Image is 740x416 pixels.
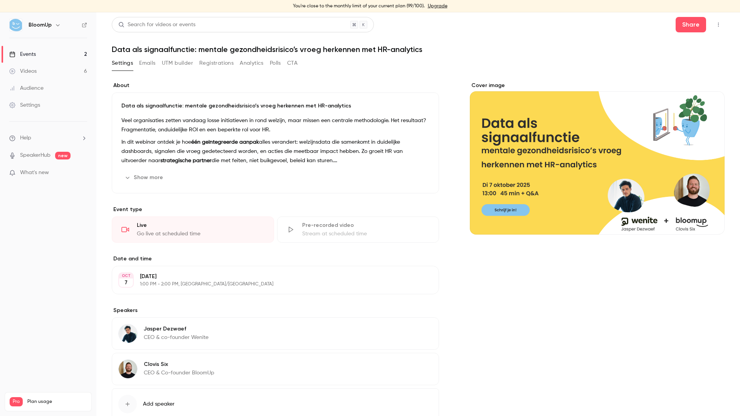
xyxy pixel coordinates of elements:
[121,171,168,184] button: Show more
[240,57,264,69] button: Analytics
[676,17,706,32] button: Share
[137,221,264,229] div: Live
[140,273,398,280] p: [DATE]
[160,158,212,163] strong: strategische partner
[144,334,209,341] p: CEO & co-founder Wenite
[121,102,429,110] p: Data als signaalfunctie: mentale gezondheidsrisico’s vroeg herkennen met HR-analytics
[27,399,87,405] span: Plan usage
[9,84,44,92] div: Audience
[20,151,50,159] a: SpeakerHub
[121,116,429,134] p: Veel organisaties zetten vandaag losse initiatieven in rond welzijn, maar missen een centrale met...
[119,324,137,343] img: Jasper Dezwaef
[112,57,133,69] button: Settings
[118,21,195,29] div: Search for videos or events
[140,281,398,287] p: 1:00 PM - 2:00 PM, [GEOGRAPHIC_DATA]/[GEOGRAPHIC_DATA]
[112,317,439,350] div: Jasper DezwaefJasper DezwaefCEO & co-founder Wenite
[112,206,439,213] p: Event type
[10,19,22,31] img: BloomUp
[270,57,281,69] button: Polls
[10,397,23,406] span: Pro
[112,82,439,89] label: About
[302,230,430,238] div: Stream at scheduled time
[9,101,40,109] div: Settings
[20,134,31,142] span: Help
[119,273,133,278] div: OCT
[470,82,725,89] label: Cover image
[277,216,439,243] div: Pre-recorded videoStream at scheduled time
[9,134,87,142] li: help-dropdown-opener
[199,57,234,69] button: Registrations
[29,21,52,29] h6: BloomUp
[9,67,37,75] div: Videos
[162,57,193,69] button: UTM builder
[78,169,87,176] iframe: Noticeable Trigger
[112,216,274,243] div: LiveGo live at scheduled time
[121,138,429,165] p: In dit webinar ontdek je hoe alles verandert: welzijnsdata die samenkomt in duidelijke dashboards...
[20,169,49,177] span: What's new
[302,221,430,229] div: Pre-recorded video
[191,139,259,145] strong: één geïntegreerde aanpak
[144,361,214,368] p: Clovis Six
[144,325,209,333] p: Jasper Dezwaef
[112,45,725,54] h1: Data als signaalfunctie: mentale gezondheidsrisico’s vroeg herkennen met HR-analytics
[112,353,439,385] div: Clovis Six Clovis SixCEO & Co-founder BloomUp
[470,82,725,235] section: Cover image
[143,400,175,408] span: Add speaker
[124,279,128,287] p: 7
[112,307,439,314] label: Speakers
[144,369,214,377] p: CEO & Co-founder BloomUp
[139,57,155,69] button: Emails
[119,360,137,378] img: Clovis Six
[287,57,298,69] button: CTA
[55,152,71,159] span: new
[112,255,439,263] label: Date and time
[428,3,447,9] a: Upgrade
[9,50,36,58] div: Events
[137,230,264,238] div: Go live at scheduled time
